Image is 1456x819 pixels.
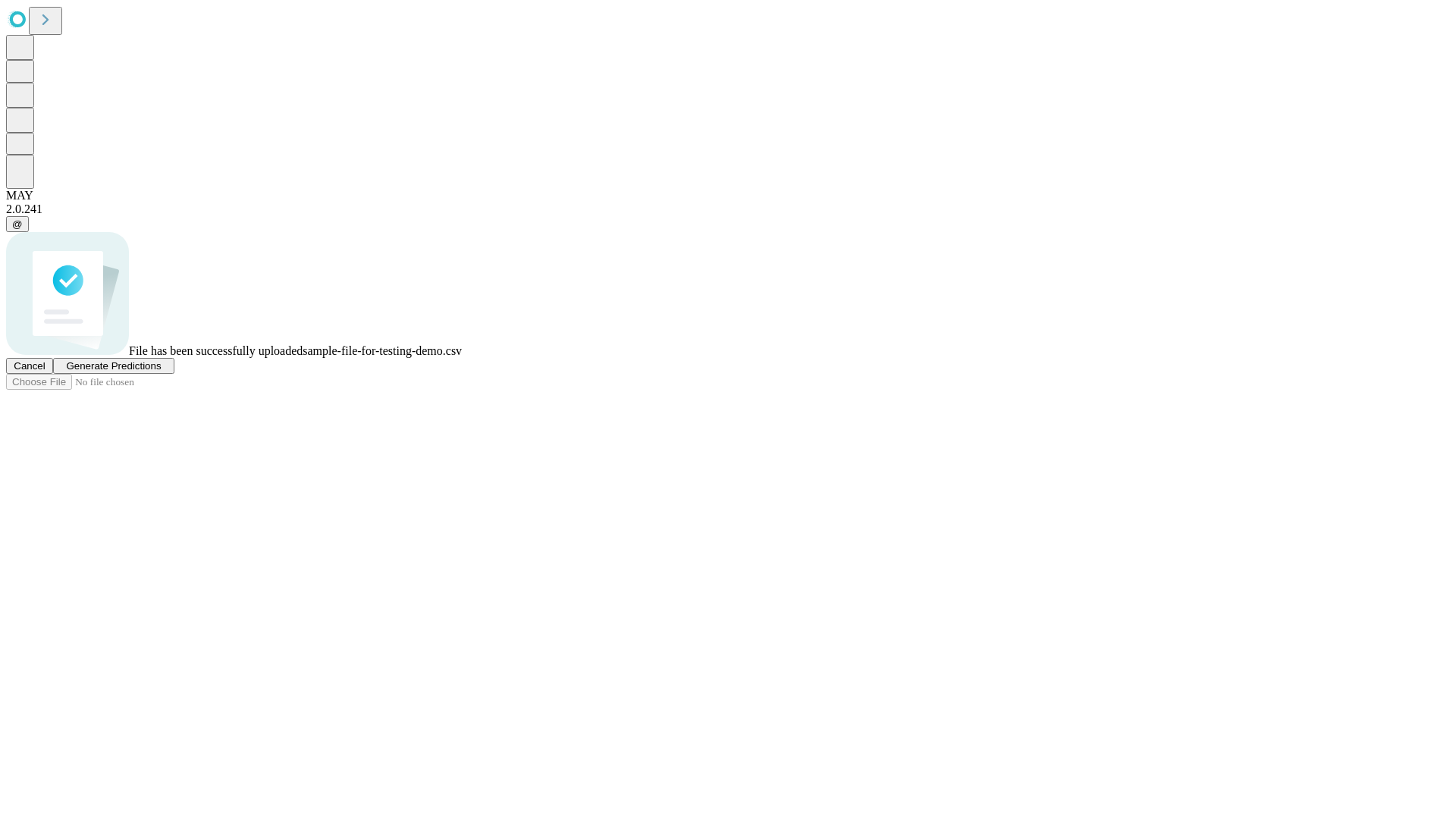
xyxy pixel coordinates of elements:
span: File has been successfully uploaded [129,344,303,357]
div: 2.0.241 [6,202,1450,216]
span: Cancel [14,360,45,372]
button: Cancel [6,358,53,374]
button: Generate Predictions [53,358,174,374]
div: MAY [6,189,1450,202]
span: @ [12,218,23,230]
span: sample-file-for-testing-demo.csv [303,344,462,357]
span: Generate Predictions [66,360,161,372]
button: @ [6,216,29,232]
